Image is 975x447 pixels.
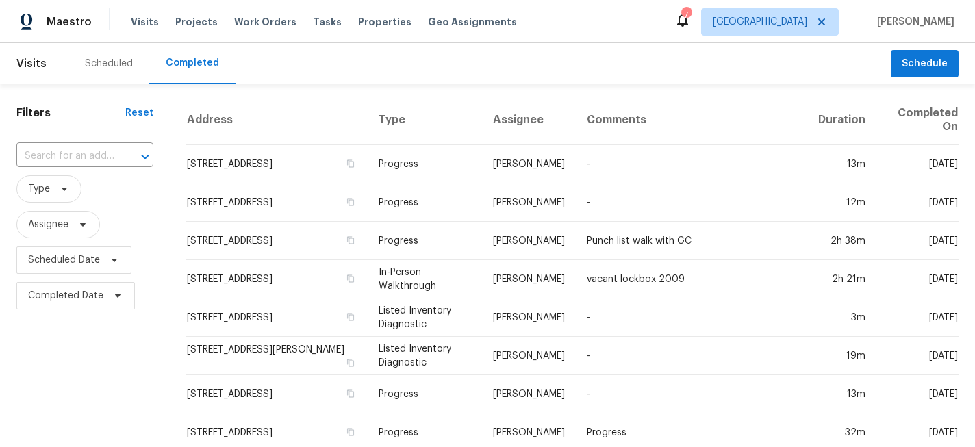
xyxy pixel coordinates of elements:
[186,260,367,298] td: [STREET_ADDRESS]
[131,15,159,29] span: Visits
[876,337,959,375] td: [DATE]
[681,8,691,22] div: 7
[876,298,959,337] td: [DATE]
[186,298,367,337] td: [STREET_ADDRESS]
[368,183,483,222] td: Progress
[368,375,483,413] td: Progress
[28,253,100,267] span: Scheduled Date
[807,222,876,260] td: 2h 38m
[368,95,483,145] th: Type
[344,234,357,246] button: Copy Address
[876,95,959,145] th: Completed On
[807,375,876,413] td: 13m
[482,183,576,222] td: [PERSON_NAME]
[807,298,876,337] td: 3m
[344,311,357,323] button: Copy Address
[807,337,876,375] td: 19m
[175,15,218,29] span: Projects
[344,272,357,285] button: Copy Address
[166,56,219,70] div: Completed
[482,95,576,145] th: Assignee
[368,222,483,260] td: Progress
[876,183,959,222] td: [DATE]
[16,106,125,120] h1: Filters
[576,375,807,413] td: -
[872,15,954,29] span: [PERSON_NAME]
[344,426,357,438] button: Copy Address
[85,57,133,71] div: Scheduled
[876,222,959,260] td: [DATE]
[344,357,357,369] button: Copy Address
[482,298,576,337] td: [PERSON_NAME]
[186,145,367,183] td: [STREET_ADDRESS]
[344,157,357,170] button: Copy Address
[186,95,367,145] th: Address
[186,183,367,222] td: [STREET_ADDRESS]
[28,218,68,231] span: Assignee
[807,95,876,145] th: Duration
[368,260,483,298] td: In-Person Walkthrough
[16,49,47,79] span: Visits
[891,50,959,78] button: Schedule
[482,260,576,298] td: [PERSON_NAME]
[368,298,483,337] td: Listed Inventory Diagnostic
[186,222,367,260] td: [STREET_ADDRESS]
[482,145,576,183] td: [PERSON_NAME]
[576,183,807,222] td: -
[807,145,876,183] td: 13m
[28,289,103,303] span: Completed Date
[313,17,342,27] span: Tasks
[16,146,115,167] input: Search for an address...
[344,387,357,400] button: Copy Address
[876,260,959,298] td: [DATE]
[482,222,576,260] td: [PERSON_NAME]
[136,147,155,166] button: Open
[368,145,483,183] td: Progress
[576,145,807,183] td: -
[713,15,807,29] span: [GEOGRAPHIC_DATA]
[576,260,807,298] td: vacant lockbox 2009
[428,15,517,29] span: Geo Assignments
[186,337,367,375] td: [STREET_ADDRESS][PERSON_NAME]
[576,298,807,337] td: -
[47,15,92,29] span: Maestro
[807,183,876,222] td: 12m
[576,222,807,260] td: Punch list walk with GC
[876,375,959,413] td: [DATE]
[576,337,807,375] td: -
[576,95,807,145] th: Comments
[807,260,876,298] td: 2h 21m
[482,375,576,413] td: [PERSON_NAME]
[482,337,576,375] td: [PERSON_NAME]
[234,15,296,29] span: Work Orders
[358,15,411,29] span: Properties
[368,337,483,375] td: Listed Inventory Diagnostic
[125,106,153,120] div: Reset
[876,145,959,183] td: [DATE]
[28,182,50,196] span: Type
[186,375,367,413] td: [STREET_ADDRESS]
[902,55,948,73] span: Schedule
